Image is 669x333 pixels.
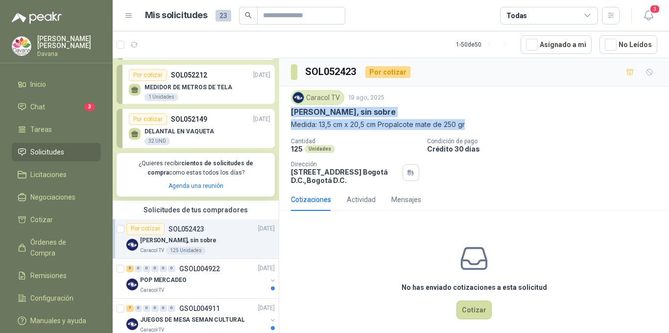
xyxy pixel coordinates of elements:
[305,64,358,79] h3: SOL052423
[126,305,134,312] div: 7
[348,93,384,102] p: 19 ago, 2025
[215,10,231,22] span: 23
[427,138,665,145] p: Condición de pago
[305,145,335,153] div: Unidades
[30,270,67,281] span: Remisiones
[168,265,175,272] div: 0
[30,169,67,180] span: Licitaciones
[291,138,419,145] p: Cantidad
[291,145,303,153] p: 125
[135,305,142,312] div: 0
[84,103,95,111] span: 3
[140,315,245,325] p: JUEGOS DE MESA SEMAN CULTURAL
[117,65,275,104] a: Por cotizarSOL052212[DATE] MEDIDOR DE METROS DE TELA1 Unidades
[12,98,101,116] a: Chat3
[12,12,62,24] img: Logo peakr
[151,305,159,312] div: 0
[30,192,75,203] span: Negociaciones
[521,35,592,54] button: Asignado a mi
[12,266,101,285] a: Remisiones
[293,92,304,103] img: Company Logo
[140,236,216,245] p: [PERSON_NAME], sin sobre
[126,279,138,290] img: Company Logo
[140,286,164,294] p: Caracol TV
[151,265,159,272] div: 0
[30,237,92,258] span: Órdenes de Compra
[168,226,204,232] p: SOL052423
[506,10,527,21] div: Todas
[291,107,396,117] p: [PERSON_NAME], sin sobre
[126,318,138,330] img: Company Logo
[30,102,45,112] span: Chat
[12,311,101,330] a: Manuales y ayuda
[179,305,220,312] p: GSOL004911
[30,293,73,304] span: Configuración
[113,219,279,259] a: Por cotizarSOL052423[DATE] Company Logo[PERSON_NAME], sin sobreCaracol TV125 Unidades
[144,137,170,145] div: 32 UND
[160,265,167,272] div: 0
[126,239,138,251] img: Company Logo
[12,165,101,184] a: Licitaciones
[291,90,344,105] div: Caracol TV
[160,305,167,312] div: 0
[456,301,492,319] button: Cotizar
[171,114,207,125] p: SOL052149
[253,71,270,80] p: [DATE]
[30,214,53,225] span: Cotizar
[12,188,101,206] a: Negociaciones
[129,113,167,125] div: Por cotizar
[135,265,142,272] div: 0
[147,160,253,176] b: cientos de solicitudes de compra
[179,265,220,272] p: GSOL004922
[12,210,101,229] a: Cotizar
[30,315,86,326] span: Manuales y ayuda
[640,7,657,25] button: 3
[258,304,275,313] p: [DATE]
[122,159,269,178] p: ¿Quieres recibir como estas todos los días?
[129,69,167,81] div: Por cotizar
[140,276,187,285] p: POP MERCADEO
[143,265,150,272] div: 0
[649,4,660,14] span: 3
[171,70,207,80] p: SOL052212
[113,201,279,219] div: Solicitudes de tus compradores
[126,263,277,294] a: 5 0 0 0 0 0 GSOL004922[DATE] Company LogoPOP MERCADEOCaracol TV
[144,93,178,101] div: 1 Unidades
[168,305,175,312] div: 0
[143,305,150,312] div: 0
[12,120,101,139] a: Tareas
[291,119,657,130] p: Medida: 13,5 cm x 20,5 cm Propalcote mate de 250 gr
[391,194,421,205] div: Mensajes
[258,224,275,233] p: [DATE]
[12,289,101,307] a: Configuración
[117,109,275,148] a: Por cotizarSOL052149[DATE] DELANTAL EN VAQUETA32 UND
[30,147,64,157] span: Solicitudes
[126,265,134,272] div: 5
[245,12,252,19] span: search
[144,84,232,91] p: MEDIDOR DE METROS DE TELA
[12,37,31,55] img: Company Logo
[37,35,101,49] p: [PERSON_NAME] [PERSON_NAME]
[126,223,165,235] div: Por cotizar
[144,128,214,135] p: DELANTAL EN VAQUETA
[347,194,376,205] div: Actividad
[30,124,52,135] span: Tareas
[291,194,331,205] div: Cotizaciones
[12,143,101,161] a: Solicitudes
[145,8,208,23] h1: Mis solicitudes
[456,37,513,52] div: 1 - 50 de 50
[12,233,101,262] a: Órdenes de Compra
[30,79,46,90] span: Inicio
[168,182,223,189] a: Agenda una reunión
[37,51,101,57] p: Davana
[365,66,410,78] div: Por cotizar
[291,168,399,184] p: [STREET_ADDRESS] Bogotá D.C. , Bogotá D.C.
[402,282,547,293] h3: No has enviado cotizaciones a esta solicitud
[258,264,275,273] p: [DATE]
[140,247,164,255] p: Caracol TV
[166,247,206,255] div: 125 Unidades
[12,75,101,94] a: Inicio
[253,115,270,124] p: [DATE]
[599,35,657,54] button: No Leídos
[291,161,399,168] p: Dirección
